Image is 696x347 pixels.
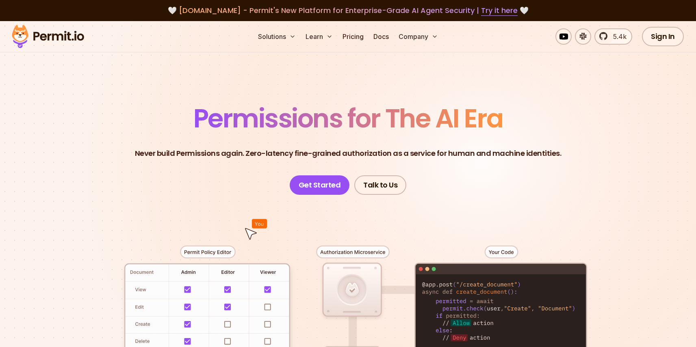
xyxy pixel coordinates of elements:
a: Docs [370,28,392,45]
a: Try it here [481,5,518,16]
a: Talk to Us [354,175,406,195]
p: Never build Permissions again. Zero-latency fine-grained authorization as a service for human and... [135,148,562,159]
span: Permissions for The AI Era [193,100,503,136]
img: Permit logo [8,23,88,50]
a: Pricing [339,28,367,45]
a: Sign In [642,27,684,46]
a: Get Started [290,175,350,195]
span: 5.4k [608,32,627,41]
button: Learn [302,28,336,45]
span: [DOMAIN_NAME] - Permit's New Platform for Enterprise-Grade AI Agent Security | [179,5,518,15]
div: 🤍 🤍 [20,5,676,16]
button: Company [395,28,441,45]
button: Solutions [255,28,299,45]
a: 5.4k [594,28,632,45]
